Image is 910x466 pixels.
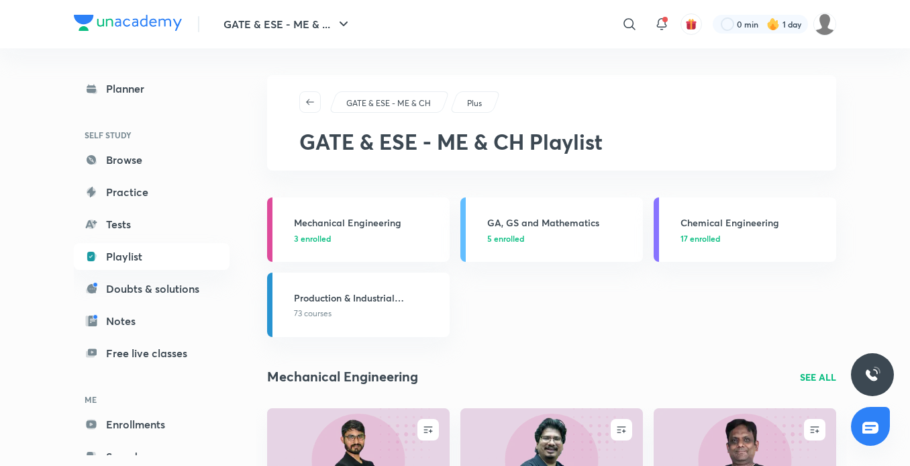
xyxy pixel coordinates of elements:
h3: Chemical Engineering [680,216,828,230]
span: GATE & ESE - ME & CH Playlist [299,127,603,156]
a: Notes [74,308,230,334]
span: 3 enrolled [294,232,331,244]
h3: Production & Industrial Engineering [294,291,442,305]
button: GATE & ESE - ME & ... [215,11,360,38]
h6: ME [74,388,230,411]
a: Playlist [74,243,230,270]
a: Mechanical Engineering3 enrolled [267,197,450,262]
span: 17 enrolled [680,232,720,244]
img: Company Logo [74,15,182,31]
h3: GA, GS and Mathematics [487,216,635,230]
a: Browse [74,146,230,173]
a: Enrollments [74,411,230,438]
p: GATE & ESE - ME & CH [346,97,431,109]
img: Mujtaba Ahsan [813,13,836,36]
a: Production & Industrial Engineering73 courses [267,273,450,337]
a: SEE ALL [800,370,836,384]
span: 5 enrolled [487,232,524,244]
a: Practice [74,179,230,205]
a: Doubts & solutions [74,275,230,302]
h6: SELF STUDY [74,124,230,146]
p: Plus [467,97,482,109]
img: avatar [685,18,697,30]
a: Company Logo [74,15,182,34]
a: Plus [465,97,485,109]
a: Tests [74,211,230,238]
a: Free live classes [74,340,230,367]
img: ttu [864,367,880,383]
h2: Mechanical Engineering [267,367,418,387]
button: avatar [680,13,702,35]
img: streak [766,17,780,31]
a: GATE & ESE - ME & CH [344,97,434,109]
h3: Mechanical Engineering [294,216,442,230]
a: Chemical Engineering17 enrolled [654,197,836,262]
a: GA, GS and Mathematics5 enrolled [460,197,643,262]
a: Planner [74,75,230,102]
span: 73 courses [294,308,332,320]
